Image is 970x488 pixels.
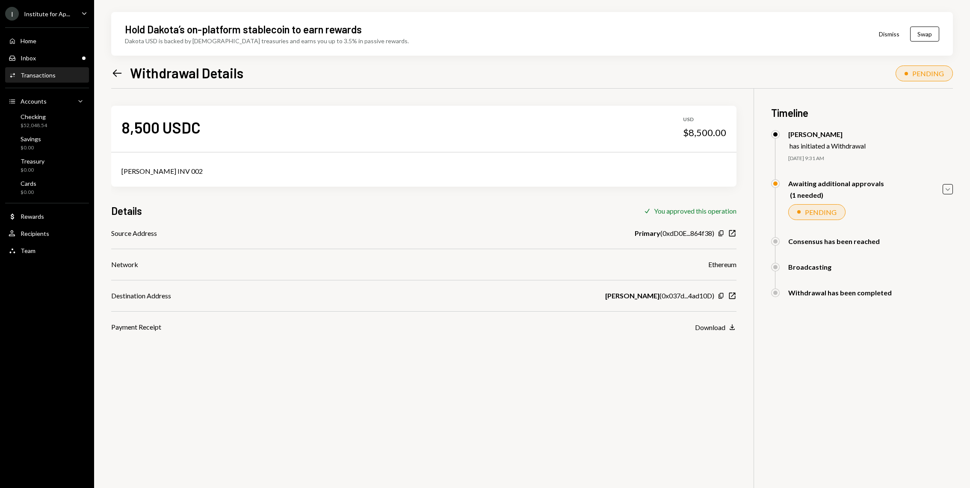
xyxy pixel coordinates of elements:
a: Transactions [5,67,89,83]
div: (1 needed) [790,191,884,199]
h3: Details [111,204,142,218]
div: Checking [21,113,47,120]
a: Inbox [5,50,89,65]
div: Source Address [111,228,157,238]
div: $0.00 [21,189,36,196]
div: Savings [21,135,41,143]
div: Destination Address [111,291,171,301]
div: PENDING [805,208,837,216]
h1: Withdrawal Details [130,64,243,81]
div: Hold Dakota’s on-platform stablecoin to earn rewards [125,22,362,36]
a: Savings$0.00 [5,133,89,153]
div: Cards [21,180,36,187]
div: $52,048.54 [21,122,47,129]
div: Treasury [21,158,44,165]
a: Checking$52,048.54 [5,110,89,131]
div: PENDING [912,69,944,77]
button: Download [695,323,736,332]
div: Ethereum [708,259,736,270]
div: Home [21,37,36,45]
a: Recipients [5,226,89,241]
a: Home [5,33,89,48]
button: Swap [910,27,939,42]
div: [PERSON_NAME] INV 002 [121,166,726,176]
div: [DATE] 9:31 AM [788,155,953,162]
div: $0.00 [21,144,41,152]
div: ( 0x037d...4ad10D ) [605,291,714,301]
div: has initiated a Withdrawal [790,142,866,150]
a: Rewards [5,208,89,224]
button: Dismiss [868,24,910,44]
div: Dakota USD is backed by [DEMOGRAPHIC_DATA] treasuries and earns you up to 3.5% in passive rewards. [125,36,409,45]
div: Broadcasting [788,263,831,271]
div: Institute for Ap... [24,10,70,18]
b: Primary [635,228,660,238]
div: Withdrawal has been completed [788,289,892,297]
a: Accounts [5,93,89,109]
div: You approved this operation [654,207,736,215]
div: Download [695,323,725,331]
div: ( 0xdD0E...864f38 ) [635,228,714,238]
div: Recipients [21,230,49,237]
div: I [5,7,19,21]
h3: Timeline [771,106,953,120]
div: Consensus has been reached [788,237,880,245]
a: Cards$0.00 [5,177,89,198]
div: [PERSON_NAME] [788,130,866,138]
div: Accounts [21,98,47,105]
a: Team [5,243,89,258]
div: Payment Receipt [111,322,161,332]
div: USD [683,116,726,123]
div: Inbox [21,54,36,62]
div: Network [111,259,138,270]
div: Transactions [21,71,56,79]
b: [PERSON_NAME] [605,291,659,301]
div: Team [21,247,35,254]
div: $8,500.00 [683,127,726,139]
div: Rewards [21,213,44,220]
a: Treasury$0.00 [5,155,89,176]
div: $0.00 [21,167,44,174]
div: Awaiting additional approvals [788,179,884,187]
div: 8,500 USDC [121,118,201,137]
